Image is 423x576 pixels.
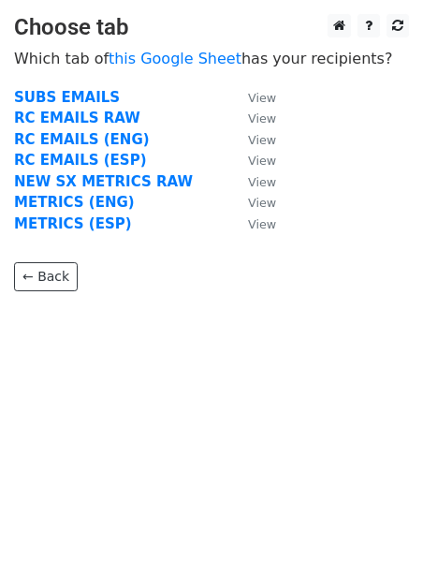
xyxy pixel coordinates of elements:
[229,194,276,211] a: View
[14,173,193,190] a: NEW SX METRICS RAW
[248,196,276,210] small: View
[14,110,140,126] a: RC EMAILS RAW
[248,217,276,231] small: View
[248,175,276,189] small: View
[14,49,409,68] p: Which tab of has your recipients?
[248,91,276,105] small: View
[229,131,276,148] a: View
[229,173,276,190] a: View
[229,89,276,106] a: View
[14,215,132,232] a: METRICS (ESP)
[14,89,120,106] a: SUBS EMAILS
[248,154,276,168] small: View
[14,131,150,148] a: RC EMAILS (ENG)
[248,133,276,147] small: View
[109,50,241,67] a: this Google Sheet
[248,111,276,126] small: View
[229,215,276,232] a: View
[229,110,276,126] a: View
[14,14,409,41] h3: Choose tab
[14,152,146,169] a: RC EMAILS (ESP)
[14,194,135,211] a: METRICS (ENG)
[14,262,78,291] a: ← Back
[229,152,276,169] a: View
